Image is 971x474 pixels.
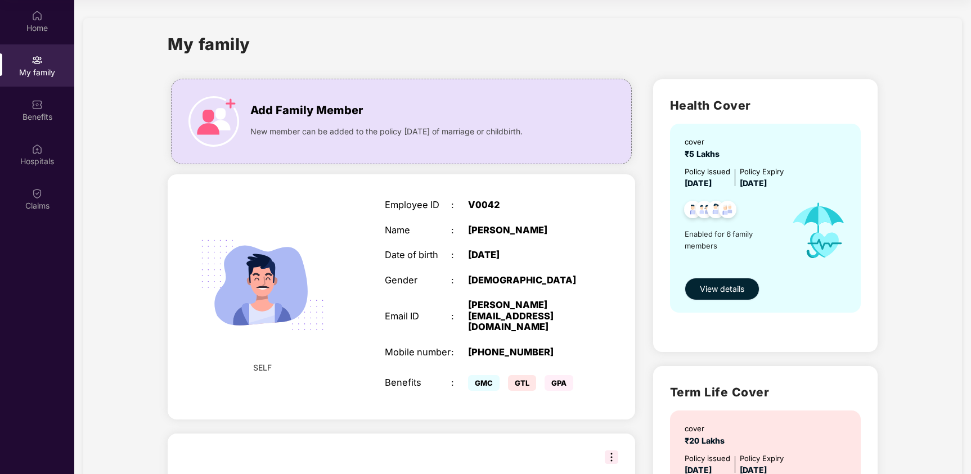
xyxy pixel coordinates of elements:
span: ₹20 Lakhs [685,436,729,445]
div: : [451,377,468,389]
h1: My family [168,31,250,57]
span: New member can be added to the policy [DATE] of marriage or childbirth. [250,125,523,138]
div: Mobile number [385,347,451,358]
div: Policy Expiry [740,166,784,178]
span: [DATE] [685,178,712,188]
span: Enabled for 6 family members [685,228,780,251]
div: : [451,311,468,322]
img: svg+xml;base64,PHN2ZyBpZD0iQ2xhaW0iIHhtbG5zPSJodHRwOi8vd3d3LnczLm9yZy8yMDAwL3N2ZyIgd2lkdGg9IjIwIi... [32,188,43,199]
span: ₹5 Lakhs [685,149,724,159]
img: svg+xml;base64,PHN2ZyBpZD0iQmVuZWZpdHMiIHhtbG5zPSJodHRwOi8vd3d3LnczLm9yZy8yMDAwL3N2ZyIgd2lkdGg9Ij... [32,99,43,110]
div: Employee ID [385,200,451,211]
img: svg+xml;base64,PHN2ZyBpZD0iSG9zcGl0YWxzIiB4bWxucz0iaHR0cDovL3d3dy53My5vcmcvMjAwMC9zdmciIHdpZHRoPS... [32,143,43,155]
img: svg+xml;base64,PHN2ZyB4bWxucz0iaHR0cDovL3d3dy53My5vcmcvMjAwMC9zdmciIHdpZHRoPSI0OC45NDMiIGhlaWdodD... [714,197,741,225]
div: : [451,250,468,261]
img: icon [780,189,857,272]
div: Policy issued [685,166,730,178]
div: [PERSON_NAME][EMAIL_ADDRESS][DOMAIN_NAME] [468,300,585,333]
span: SELF [253,362,272,374]
h2: Health Cover [670,96,861,115]
img: svg+xml;base64,PHN2ZyB3aWR0aD0iMjAiIGhlaWdodD0iMjAiIHZpZXdCb3g9IjAgMCAyMCAyMCIgZmlsbD0ibm9uZSIgeG... [32,55,43,66]
div: cover [685,136,724,148]
div: Policy Expiry [740,453,784,464]
div: : [451,275,468,286]
div: : [451,225,468,236]
img: svg+xml;base64,PHN2ZyB4bWxucz0iaHR0cDovL3d3dy53My5vcmcvMjAwMC9zdmciIHdpZHRoPSI0OC45MTUiIGhlaWdodD... [691,197,718,225]
div: [DEMOGRAPHIC_DATA] [468,275,585,286]
img: svg+xml;base64,PHN2ZyB4bWxucz0iaHR0cDovL3d3dy53My5vcmcvMjAwMC9zdmciIHdpZHRoPSI0OC45NDMiIGhlaWdodD... [702,197,730,225]
span: GMC [468,375,500,391]
button: View details [685,278,759,300]
h2: Term Life Cover [670,383,861,401]
div: [DATE] [468,250,585,261]
img: icon [188,96,239,147]
div: [PHONE_NUMBER] [468,347,585,358]
img: svg+xml;base64,PHN2ZyB4bWxucz0iaHR0cDovL3d3dy53My5vcmcvMjAwMC9zdmciIHdpZHRoPSIyMjQiIGhlaWdodD0iMT... [186,209,339,361]
div: Policy issued [685,453,730,464]
div: [PERSON_NAME] [468,225,585,236]
div: Gender [385,275,451,286]
div: cover [685,423,729,435]
img: svg+xml;base64,PHN2ZyB4bWxucz0iaHR0cDovL3d3dy53My5vcmcvMjAwMC9zdmciIHdpZHRoPSI0OC45NDMiIGhlaWdodD... [679,197,707,225]
span: View details [700,283,744,295]
span: GPA [545,375,573,391]
span: GTL [508,375,536,391]
div: Email ID [385,311,451,322]
img: svg+xml;base64,PHN2ZyBpZD0iSG9tZSIgeG1sbnM9Imh0dHA6Ly93d3cudzMub3JnLzIwMDAvc3ZnIiB3aWR0aD0iMjAiIG... [32,10,43,21]
div: Name [385,225,451,236]
div: V0042 [468,200,585,211]
div: : [451,347,468,358]
span: Add Family Member [250,102,363,119]
span: [DATE] [740,178,767,188]
div: Benefits [385,377,451,389]
div: : [451,200,468,211]
img: svg+xml;base64,PHN2ZyB3aWR0aD0iMzIiIGhlaWdodD0iMzIiIHZpZXdCb3g9IjAgMCAzMiAzMiIgZmlsbD0ibm9uZSIgeG... [605,450,618,464]
div: Date of birth [385,250,451,261]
